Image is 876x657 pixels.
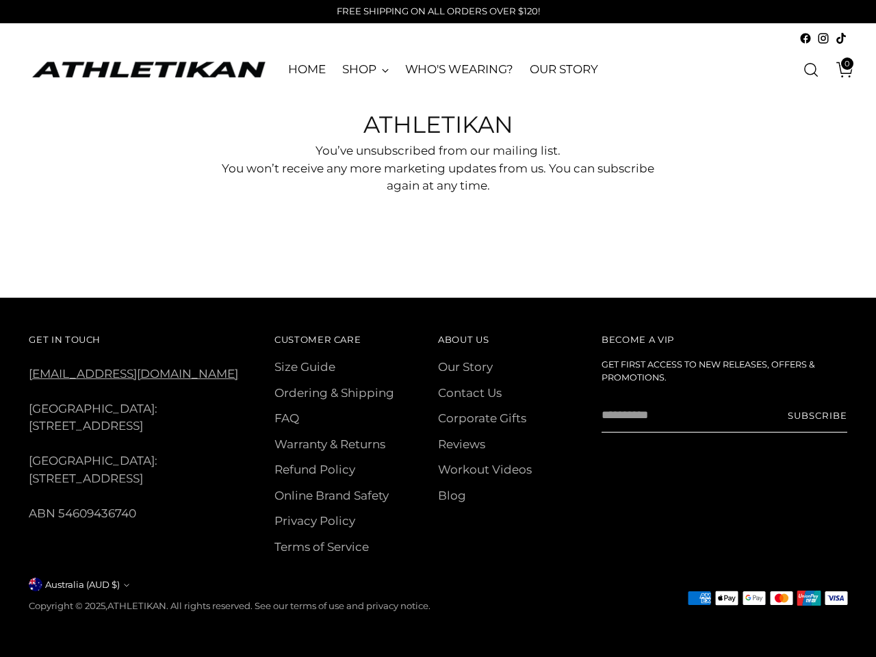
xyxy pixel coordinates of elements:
a: Our Story [438,360,493,374]
a: Reviews [438,437,485,451]
p: You’ve unsubscribed from our mailing list. [207,142,669,160]
a: HOME [288,55,326,85]
a: FAQ [274,411,299,425]
h1: ATHLETIKAN [207,107,669,142]
a: Online Brand Safety [274,489,389,502]
span: Become a VIP [602,334,674,345]
a: WHO'S WEARING? [405,55,514,85]
div: [GEOGRAPHIC_DATA]: [STREET_ADDRESS] [GEOGRAPHIC_DATA]: [STREET_ADDRESS] ABN 54609436740 [29,331,242,523]
a: Open search modal [797,56,825,83]
a: Ordering & Shipping [274,386,394,400]
a: Size Guide [274,360,335,374]
a: Contact Us [438,386,502,400]
a: Terms of Service [274,540,369,554]
a: Privacy Policy [274,514,355,528]
a: SHOP [342,55,389,85]
a: ATHLETIKAN [29,59,268,80]
span: Customer Care [274,334,361,345]
p: Copyright © 2025, . All rights reserved. See our terms of use and privacy notice. [29,600,430,613]
span: About Us [438,334,489,345]
a: Open cart modal [826,56,853,83]
h6: Get first access to new releases, offers & promotions. [602,359,847,385]
a: OUR STORY [530,55,597,85]
span: Get In Touch [29,334,101,345]
button: Australia (AUD $) [29,578,129,591]
a: Blog [438,489,466,502]
a: Warranty & Returns [274,437,385,451]
span: 0 [841,57,853,70]
p: You won’t receive any more marketing updates from us. You can subscribe again at any time. [207,160,669,195]
button: Subscribe [788,398,847,433]
p: FREE SHIPPING ON ALL ORDERS OVER $120! [337,5,540,18]
a: Workout Videos [438,463,532,476]
a: Corporate Gifts [438,411,526,425]
a: [EMAIL_ADDRESS][DOMAIN_NAME] [29,367,238,381]
a: Refund Policy [274,463,355,476]
a: ATHLETIKAN [107,600,166,611]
